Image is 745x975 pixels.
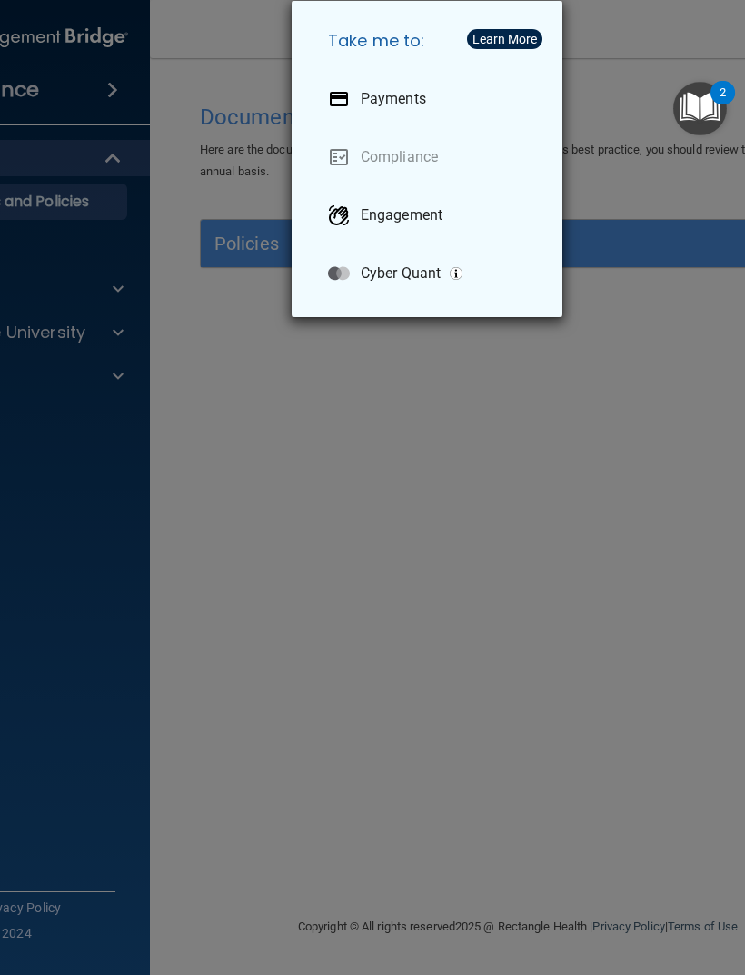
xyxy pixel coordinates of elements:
a: Compliance [313,132,548,183]
button: Open Resource Center, 2 new notifications [673,82,727,135]
p: Payments [361,90,426,108]
h5: Take me to: [313,15,548,66]
p: Engagement [361,206,442,224]
a: Cyber Quant [313,248,548,299]
div: Learn More [472,33,537,45]
a: Engagement [313,190,548,241]
div: 2 [720,93,726,116]
button: Learn More [467,29,542,49]
iframe: Drift Widget Chat Controller [431,846,723,919]
p: Cyber Quant [361,264,441,283]
a: Payments [313,74,548,124]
